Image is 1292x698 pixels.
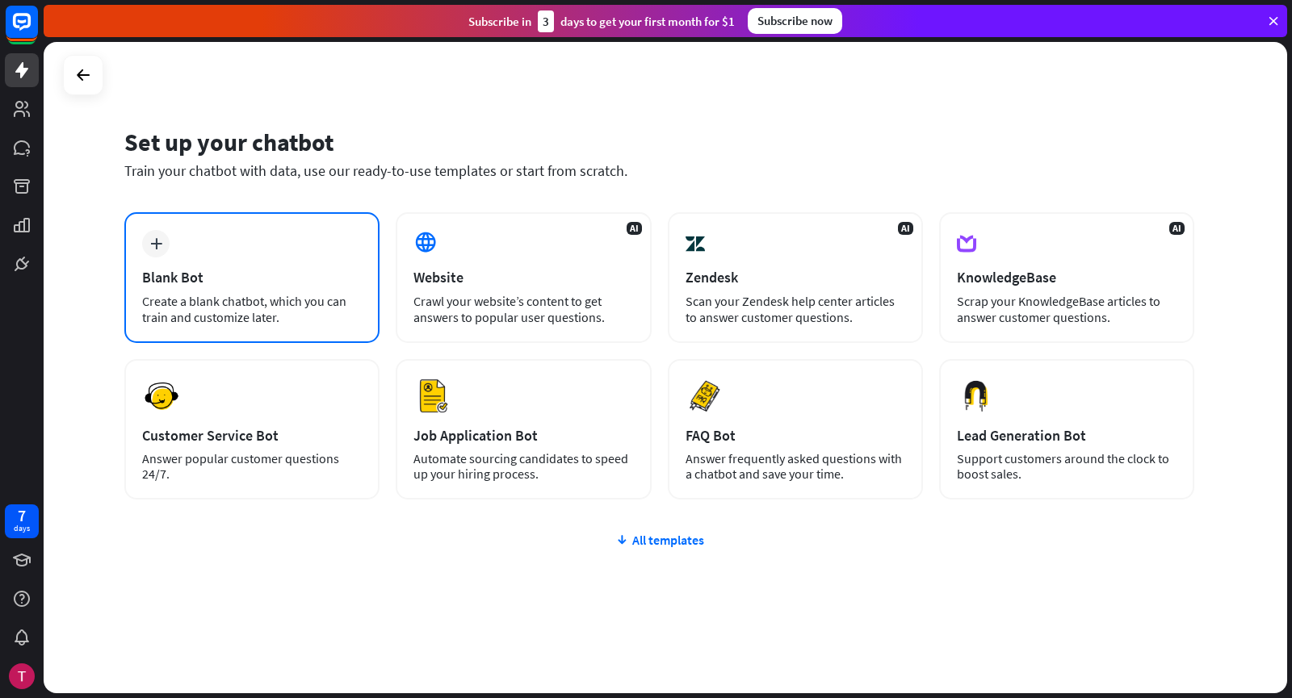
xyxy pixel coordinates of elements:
[13,6,61,55] button: Open LiveChat chat widget
[748,8,842,34] div: Subscribe now
[957,426,1177,445] div: Lead Generation Bot
[957,268,1177,286] div: KnowledgeBase
[413,426,633,445] div: Job Application Bot
[142,451,362,482] div: Answer popular customer questions 24/7.
[124,161,1194,180] div: Train your chatbot with data, use our ready-to-use templates or start from scratch.
[686,451,905,482] div: Answer frequently asked questions with a chatbot and save your time.
[957,293,1177,325] div: Scrap your KnowledgeBase articles to answer customer questions.
[627,222,642,235] span: AI
[686,268,905,286] div: Zendesk
[898,222,913,235] span: AI
[124,127,1194,157] div: Set up your chatbot
[142,426,362,445] div: Customer Service Bot
[413,293,633,325] div: Crawl your website’s content to get answers to popular user questions.
[957,451,1177,482] div: Support customers around the clock to boost sales.
[686,293,905,325] div: Scan your Zendesk help center articles to answer customer questions.
[124,532,1194,548] div: All templates
[150,238,162,249] i: plus
[538,10,554,32] div: 3
[413,451,633,482] div: Automate sourcing candidates to speed up your hiring process.
[686,426,905,445] div: FAQ Bot
[1169,222,1185,235] span: AI
[18,508,26,523] div: 7
[413,268,633,286] div: Website
[142,268,362,286] div: Blank Bot
[5,504,39,538] a: 7 days
[14,523,30,534] div: days
[468,10,735,32] div: Subscribe in days to get your first month for $1
[142,293,362,325] div: Create a blank chatbot, which you can train and customize later.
